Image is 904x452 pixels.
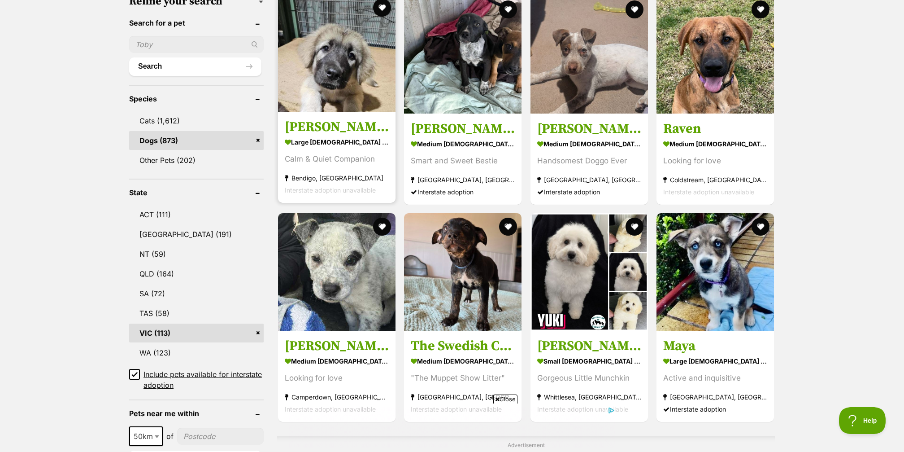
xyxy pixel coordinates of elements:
[129,426,163,446] span: 50km
[752,218,769,236] button: favourite
[129,225,264,244] a: [GEOGRAPHIC_DATA] (191)
[404,331,522,422] a: The Swedish Chef medium [DEMOGRAPHIC_DATA] Dog "The Muppet Show Litter" [GEOGRAPHIC_DATA], [GEOGR...
[285,338,389,355] h3: [PERSON_NAME]
[663,372,767,384] div: Active and inquisitive
[537,137,641,150] strong: medium [DEMOGRAPHIC_DATA] Dog
[626,0,643,18] button: favourite
[129,131,264,150] a: Dogs (873)
[404,114,522,205] a: [PERSON_NAME] medium [DEMOGRAPHIC_DATA] Dog Smart and Sweet Bestie [GEOGRAPHIC_DATA], [GEOGRAPHIC...
[537,405,628,413] span: Interstate adoption unavailable
[129,151,264,170] a: Other Pets (202)
[656,114,774,205] a: Raven medium [DEMOGRAPHIC_DATA] Dog Looking for love Coldstream, [GEOGRAPHIC_DATA] Interstate ado...
[656,331,774,422] a: Maya large [DEMOGRAPHIC_DATA] Dog Active and inquisitive [GEOGRAPHIC_DATA], [GEOGRAPHIC_DATA] Int...
[129,369,264,391] a: Include pets available for interstate adoption
[129,205,264,224] a: ACT (111)
[285,153,389,165] div: Calm & Quiet Companion
[278,213,395,331] img: Winston - Australian Cattle Dog
[500,0,517,18] button: favourite
[289,407,615,448] iframe: Advertisement
[373,218,391,236] button: favourite
[752,0,769,18] button: favourite
[500,218,517,236] button: favourite
[278,112,395,203] a: [PERSON_NAME] large [DEMOGRAPHIC_DATA] Dog Calm & Quiet Companion Bendigo, [GEOGRAPHIC_DATA] Inte...
[537,120,641,137] h3: [PERSON_NAME]
[663,155,767,167] div: Looking for love
[285,355,389,368] strong: medium [DEMOGRAPHIC_DATA] Dog
[656,213,774,331] img: Maya - Siberian Husky Dog
[537,338,641,355] h3: [PERSON_NAME]
[663,355,767,368] strong: large [DEMOGRAPHIC_DATA] Dog
[129,409,264,417] header: Pets near me within
[530,114,648,205] a: [PERSON_NAME] medium [DEMOGRAPHIC_DATA] Dog Handsomest Doggo Ever [GEOGRAPHIC_DATA], [GEOGRAPHIC_...
[285,136,389,149] strong: large [DEMOGRAPHIC_DATA] Dog
[285,118,389,136] h3: [PERSON_NAME]
[129,36,264,53] input: Toby
[537,155,641,167] div: Handsomest Doggo Ever
[839,407,886,434] iframe: Help Scout Beacon - Open
[537,186,641,198] div: Interstate adoption
[404,213,522,331] img: The Swedish Chef - Australian Kelpie x American Staffordshire Terrier x Labrador Retriever Dog
[530,213,648,331] img: Yuki - Bichon Frise Dog
[537,355,641,368] strong: small [DEMOGRAPHIC_DATA] Dog
[411,338,515,355] h3: The Swedish Chef
[663,391,767,403] strong: [GEOGRAPHIC_DATA], [GEOGRAPHIC_DATA]
[411,155,515,167] div: Smart and Sweet Bestie
[129,245,264,263] a: NT (59)
[177,428,264,445] input: postcode
[537,391,641,403] strong: Whittlesea, [GEOGRAPHIC_DATA]
[411,174,515,186] strong: [GEOGRAPHIC_DATA], [GEOGRAPHIC_DATA]
[530,331,648,422] a: [PERSON_NAME] small [DEMOGRAPHIC_DATA] Dog Gorgeous Little Munchkin Whittlesea, [GEOGRAPHIC_DATA]...
[663,338,767,355] h3: Maya
[663,188,754,196] span: Interstate adoption unavailable
[129,264,264,283] a: QLD (164)
[537,372,641,384] div: Gorgeous Little Munchkin
[129,304,264,323] a: TAS (58)
[663,174,767,186] strong: Coldstream, [GEOGRAPHIC_DATA]
[411,391,515,403] strong: [GEOGRAPHIC_DATA], [GEOGRAPHIC_DATA]
[166,431,174,442] span: of
[411,120,515,137] h3: [PERSON_NAME]
[493,395,517,404] span: Close
[285,391,389,403] strong: Camperdown, [GEOGRAPHIC_DATA]
[129,57,261,75] button: Search
[285,172,389,184] strong: Bendigo, [GEOGRAPHIC_DATA]
[285,405,376,413] span: Interstate adoption unavailable
[129,111,264,130] a: Cats (1,612)
[129,95,264,103] header: Species
[537,174,641,186] strong: [GEOGRAPHIC_DATA], [GEOGRAPHIC_DATA]
[663,120,767,137] h3: Raven
[129,343,264,362] a: WA (123)
[663,137,767,150] strong: medium [DEMOGRAPHIC_DATA] Dog
[129,189,264,197] header: State
[411,137,515,150] strong: medium [DEMOGRAPHIC_DATA] Dog
[143,369,264,391] span: Include pets available for interstate adoption
[278,331,395,422] a: [PERSON_NAME] medium [DEMOGRAPHIC_DATA] Dog Looking for love Camperdown, [GEOGRAPHIC_DATA] Inters...
[411,186,515,198] div: Interstate adoption
[285,186,376,194] span: Interstate adoption unavailable
[663,403,767,415] div: Interstate adoption
[411,372,515,384] div: "The Muppet Show Litter"
[129,284,264,303] a: SA (72)
[129,324,264,342] a: VIC (113)
[411,355,515,368] strong: medium [DEMOGRAPHIC_DATA] Dog
[130,430,162,443] span: 50km
[129,19,264,27] header: Search for a pet
[285,372,389,384] div: Looking for love
[626,218,643,236] button: favourite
